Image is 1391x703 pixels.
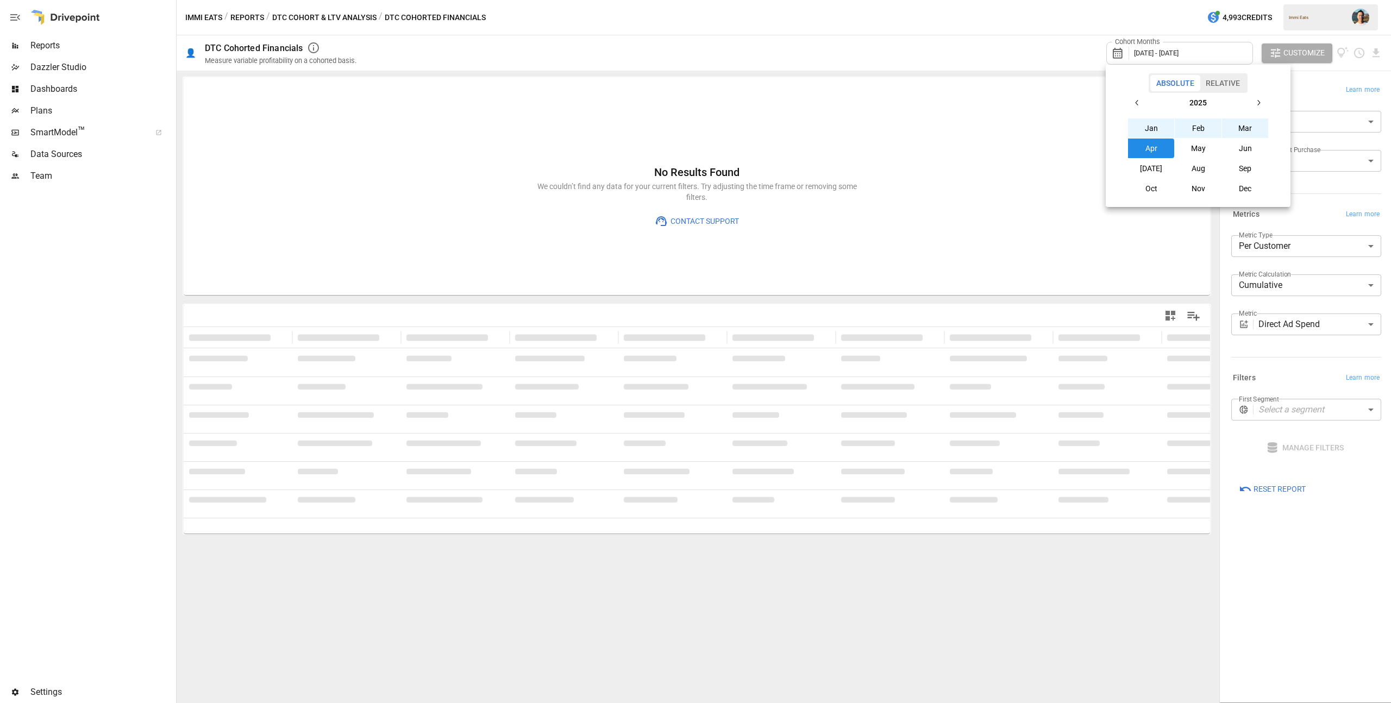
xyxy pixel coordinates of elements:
button: Relative [1200,75,1246,91]
button: Absolute [1150,75,1200,91]
button: Feb [1175,118,1221,138]
button: Oct [1128,179,1175,198]
button: Mar [1222,118,1269,138]
button: 2025 [1147,93,1249,112]
button: Apr [1128,139,1175,158]
button: Nov [1175,179,1221,198]
button: Sep [1222,159,1269,178]
button: Aug [1175,159,1221,178]
button: Dec [1222,179,1269,198]
button: Jan [1128,118,1175,138]
button: Jun [1222,139,1269,158]
button: May [1175,139,1221,158]
button: [DATE] [1128,159,1175,178]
